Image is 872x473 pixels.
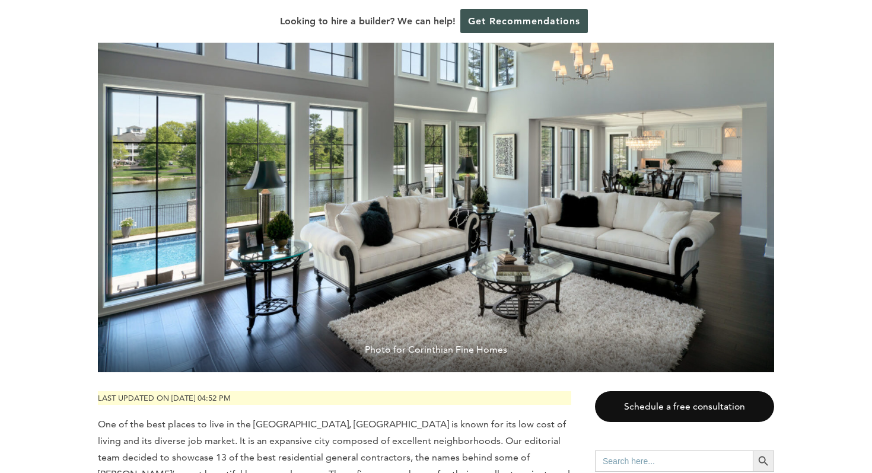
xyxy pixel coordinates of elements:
span: Photo for Corinthian Fine Homes [98,332,774,372]
a: Get Recommendations [460,9,588,33]
svg: Search [757,455,770,468]
p: Last updated on [DATE] 04:52 pm [98,391,571,405]
input: Search here... [595,450,753,472]
a: Schedule a free consultation [595,391,774,423]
